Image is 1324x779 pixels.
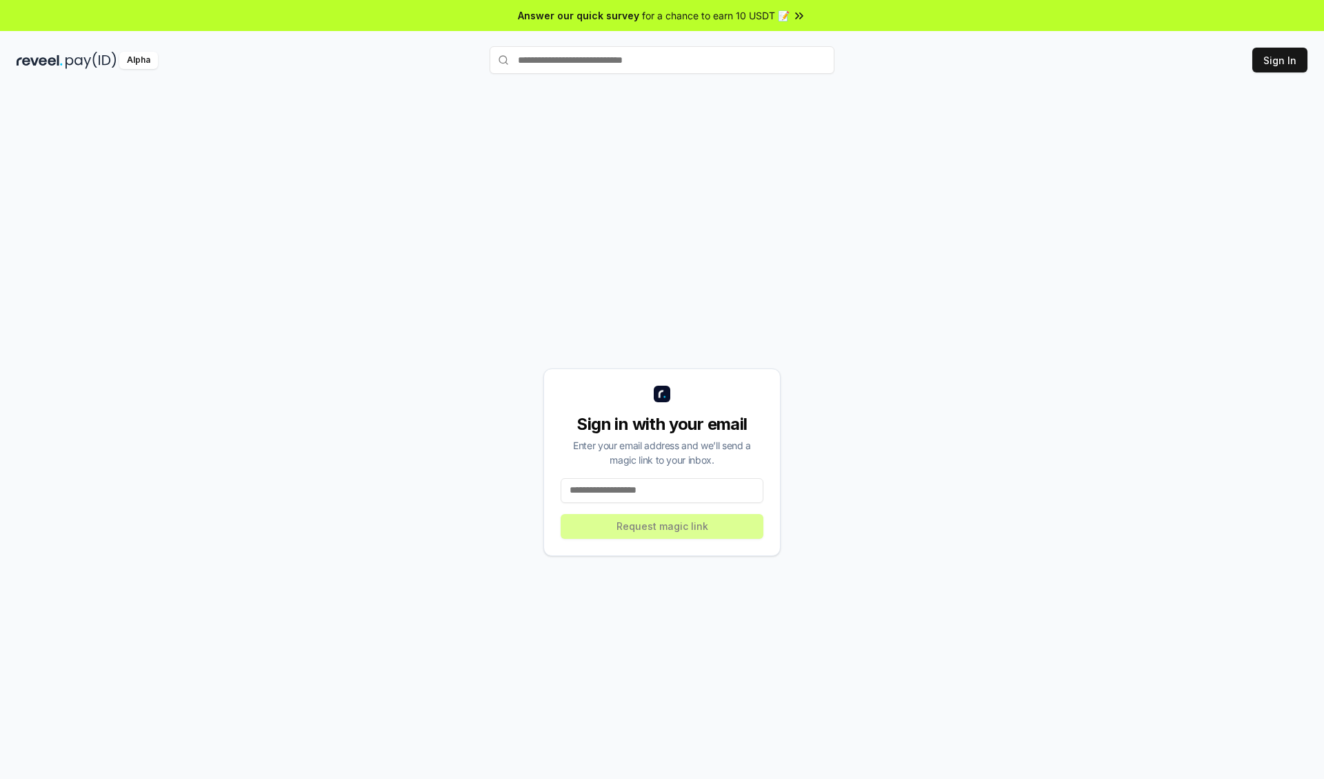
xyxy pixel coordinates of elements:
div: Sign in with your email [561,413,763,435]
button: Sign In [1252,48,1307,72]
img: logo_small [654,386,670,402]
img: pay_id [66,52,117,69]
div: Alpha [119,52,158,69]
span: for a chance to earn 10 USDT 📝 [642,8,790,23]
img: reveel_dark [17,52,63,69]
div: Enter your email address and we’ll send a magic link to your inbox. [561,438,763,467]
span: Answer our quick survey [518,8,639,23]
